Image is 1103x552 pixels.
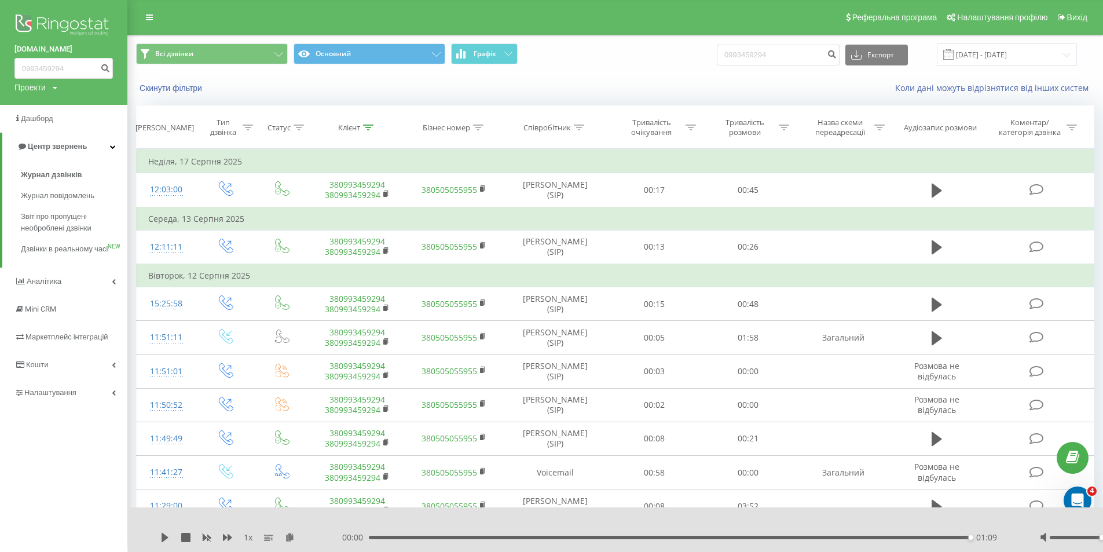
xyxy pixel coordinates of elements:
[21,114,53,123] span: Дашборд
[503,456,607,489] td: Voicemail
[503,287,607,321] td: [PERSON_NAME] (SIP)
[701,287,794,321] td: 00:48
[148,236,185,258] div: 12:11:11
[503,321,607,354] td: [PERSON_NAME] (SIP)
[325,304,380,315] a: 380993459294
[914,360,959,382] span: Розмова не відбулась
[21,190,94,202] span: Журнал повідомлень
[21,164,127,185] a: Журнал дзвінків
[21,185,127,206] a: Журнал повідомлень
[155,49,193,59] span: Всі дзвінки
[1067,13,1087,22] span: Вихід
[607,489,701,523] td: 00:08
[136,83,208,93] button: Скинути фільтри
[422,241,477,252] a: 380505055955
[422,500,477,511] a: 380505055955
[957,13,1047,22] span: Налаштування профілю
[607,388,701,422] td: 00:02
[794,321,892,354] td: Загальний
[325,337,380,348] a: 380993459294
[148,178,185,201] div: 12:03:00
[325,438,380,449] a: 380993459294
[137,207,1094,231] td: Середа, 13 Серпня 2025
[914,461,959,482] span: Розмова не відбулась
[27,277,61,286] span: Аналiтика
[329,495,385,506] a: 380993459294
[329,427,385,438] a: 380993459294
[14,82,46,93] div: Проекти
[503,422,607,455] td: [PERSON_NAME] (SIP)
[503,354,607,388] td: [PERSON_NAME] (SIP)
[325,189,380,200] a: 380993459294
[914,394,959,415] span: Розмова не відбулась
[503,230,607,264] td: [PERSON_NAME] (SIP)
[422,467,477,478] a: 380505055955
[244,532,252,543] span: 1 x
[904,123,977,133] div: Аудіозапис розмови
[968,535,973,540] div: Accessibility label
[607,422,701,455] td: 00:08
[21,206,127,239] a: Звіт про пропущені необроблені дзвінки
[148,360,185,383] div: 11:51:01
[701,422,794,455] td: 00:21
[422,399,477,410] a: 380505055955
[423,123,470,133] div: Бізнес номер
[845,45,908,65] button: Експорт
[24,388,76,397] span: Налаштування
[135,123,194,133] div: [PERSON_NAME]
[701,230,794,264] td: 00:26
[714,118,776,137] div: Тривалість розмови
[325,404,380,415] a: 380993459294
[701,489,794,523] td: 03:52
[329,461,385,472] a: 380993459294
[137,264,1094,287] td: Вівторок, 12 Серпня 2025
[14,12,113,41] img: Ringostat logo
[607,456,701,489] td: 00:58
[338,123,360,133] div: Клієнт
[148,427,185,450] div: 11:49:49
[717,45,840,65] input: Пошук за номером
[325,246,380,257] a: 380993459294
[1087,487,1097,496] span: 4
[25,305,56,313] span: Mini CRM
[996,118,1064,137] div: Коментар/категорія дзвінка
[701,456,794,489] td: 00:00
[701,388,794,422] td: 00:00
[422,365,477,376] a: 380505055955
[325,506,380,517] a: 380993459294
[137,150,1094,173] td: Неділя, 17 Серпня 2025
[294,43,445,64] button: Основний
[607,354,701,388] td: 00:03
[325,371,380,382] a: 380993459294
[148,495,185,517] div: 11:29:00
[976,532,997,543] span: 01:09
[329,394,385,405] a: 380993459294
[503,388,607,422] td: [PERSON_NAME] (SIP)
[329,293,385,304] a: 380993459294
[895,82,1094,93] a: Коли дані можуть відрізнятися вiд інших систем
[21,211,122,234] span: Звіт про пропущені необроблені дзвінки
[701,173,794,207] td: 00:45
[607,321,701,354] td: 00:05
[21,169,82,181] span: Журнал дзвінків
[342,532,369,543] span: 00:00
[207,118,240,137] div: Тип дзвінка
[21,239,127,259] a: Дзвінки в реальному часіNEW
[329,179,385,190] a: 380993459294
[329,360,385,371] a: 380993459294
[25,332,108,341] span: Маркетплейс інтеграцій
[148,326,185,349] div: 11:51:11
[701,354,794,388] td: 00:00
[148,461,185,484] div: 11:41:27
[621,118,683,137] div: Тривалість очікування
[607,287,701,321] td: 00:15
[1064,487,1091,514] iframe: Intercom live chat
[329,327,385,338] a: 380993459294
[523,123,571,133] div: Співробітник
[136,43,288,64] button: Всі дзвінки
[14,58,113,79] input: Пошук за номером
[14,43,113,55] a: [DOMAIN_NAME]
[474,50,496,58] span: Графік
[148,293,185,315] div: 15:25:58
[794,456,892,489] td: Загальний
